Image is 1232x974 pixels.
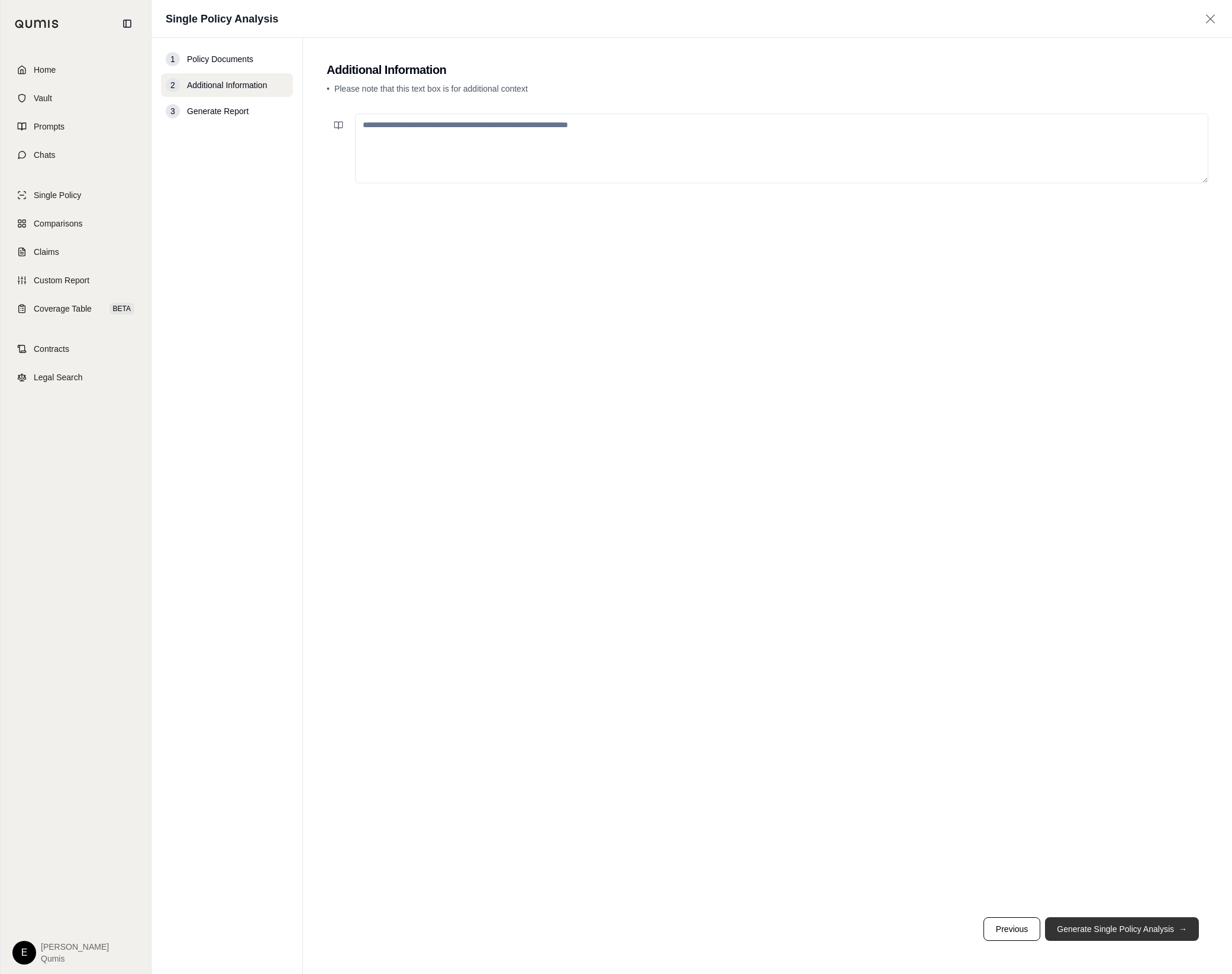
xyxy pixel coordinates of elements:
[34,121,64,132] span: Prompts
[1179,923,1187,935] span: →
[166,104,180,118] div: 3
[34,246,59,258] span: Claims
[8,182,144,208] a: Single Policy
[187,105,249,117] span: Generate Report
[983,917,1040,941] button: Previous
[327,62,1208,78] h2: Additional Information
[8,296,144,322] a: Coverage TableBETA
[34,149,56,161] span: Chats
[34,64,56,76] span: Home
[118,14,137,33] button: Collapse sidebar
[8,267,144,293] a: Custom Report
[8,114,144,140] a: Prompts
[34,274,89,286] span: Custom Report
[34,189,81,201] span: Single Policy
[334,84,528,93] span: Please note that this text box is for additional context
[34,371,83,383] span: Legal Search
[41,953,109,965] span: Qumis
[8,85,144,111] a: Vault
[109,303,134,315] span: BETA
[8,239,144,265] a: Claims
[34,218,82,229] span: Comparisons
[166,52,180,66] div: 1
[166,11,278,27] h1: Single Policy Analysis
[187,79,267,91] span: Additional Information
[8,336,144,362] a: Contracts
[1045,917,1199,941] button: Generate Single Policy Analysis→
[327,84,330,93] span: •
[166,78,180,92] div: 2
[187,53,253,65] span: Policy Documents
[34,92,52,104] span: Vault
[8,364,144,390] a: Legal Search
[8,57,144,83] a: Home
[8,211,144,237] a: Comparisons
[34,343,69,355] span: Contracts
[34,303,92,315] span: Coverage Table
[15,20,59,28] img: Qumis Logo
[12,941,36,965] div: E
[8,142,144,168] a: Chats
[41,941,109,953] span: [PERSON_NAME]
